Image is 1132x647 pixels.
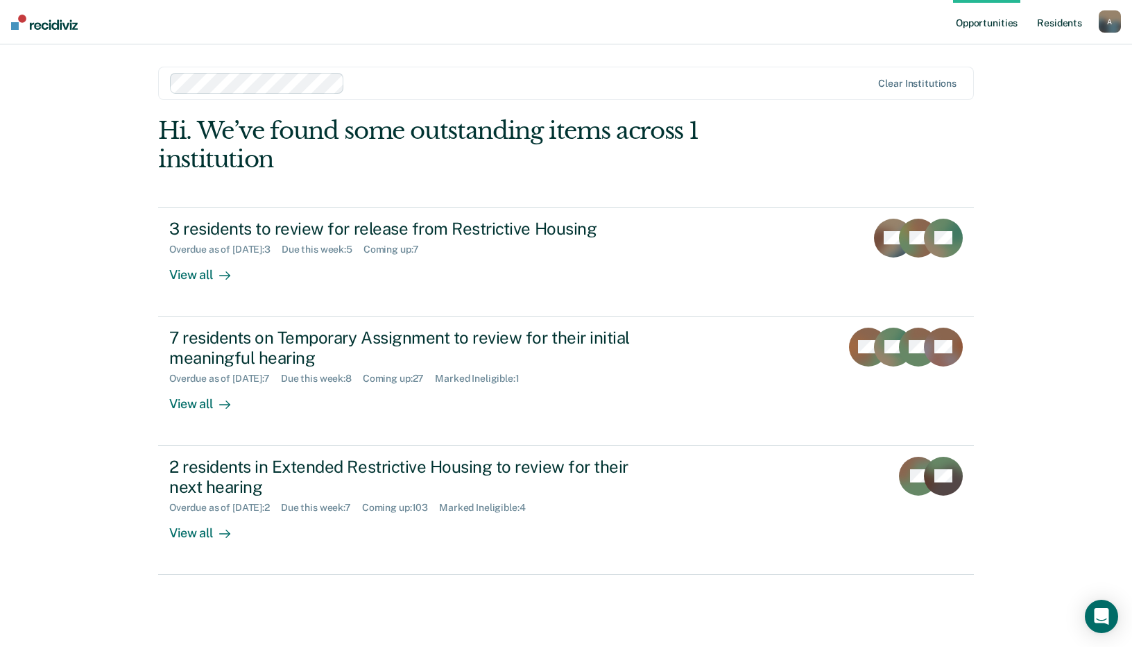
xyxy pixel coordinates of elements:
a: 2 residents in Extended Restrictive Housing to review for their next hearingOverdue as of [DATE]:... [158,446,974,575]
div: Due this week : 7 [281,502,362,514]
div: Clear institutions [878,78,957,90]
div: Coming up : 7 [363,244,430,255]
div: Coming up : 27 [363,373,435,385]
div: Due this week : 8 [281,373,363,385]
div: Overdue as of [DATE] : 7 [169,373,281,385]
img: Recidiviz [11,15,78,30]
div: Marked Ineligible : 1 [435,373,530,385]
div: View all [169,255,247,283]
div: 3 residents to review for release from Restrictive Housing [169,219,656,239]
div: Overdue as of [DATE] : 3 [169,244,282,255]
div: Marked Ineligible : 4 [439,502,536,514]
div: Coming up : 103 [362,502,439,514]
div: Due this week : 5 [282,244,363,255]
div: View all [169,385,247,412]
button: A [1099,10,1121,33]
div: Open Intercom Messenger [1085,600,1118,633]
div: Hi. We’ve found some outstanding items across 1 institution [158,117,811,174]
a: 3 residents to review for release from Restrictive HousingOverdue as of [DATE]:3Due this week:5Co... [158,207,974,317]
a: 7 residents on Temporary Assignment to review for their initial meaningful hearingOverdue as of [... [158,317,974,446]
div: 7 residents on Temporary Assignment to review for their initial meaningful hearing [169,328,656,368]
div: View all [169,514,247,541]
div: 2 residents in Extended Restrictive Housing to review for their next hearing [169,457,656,497]
div: Overdue as of [DATE] : 2 [169,502,281,514]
